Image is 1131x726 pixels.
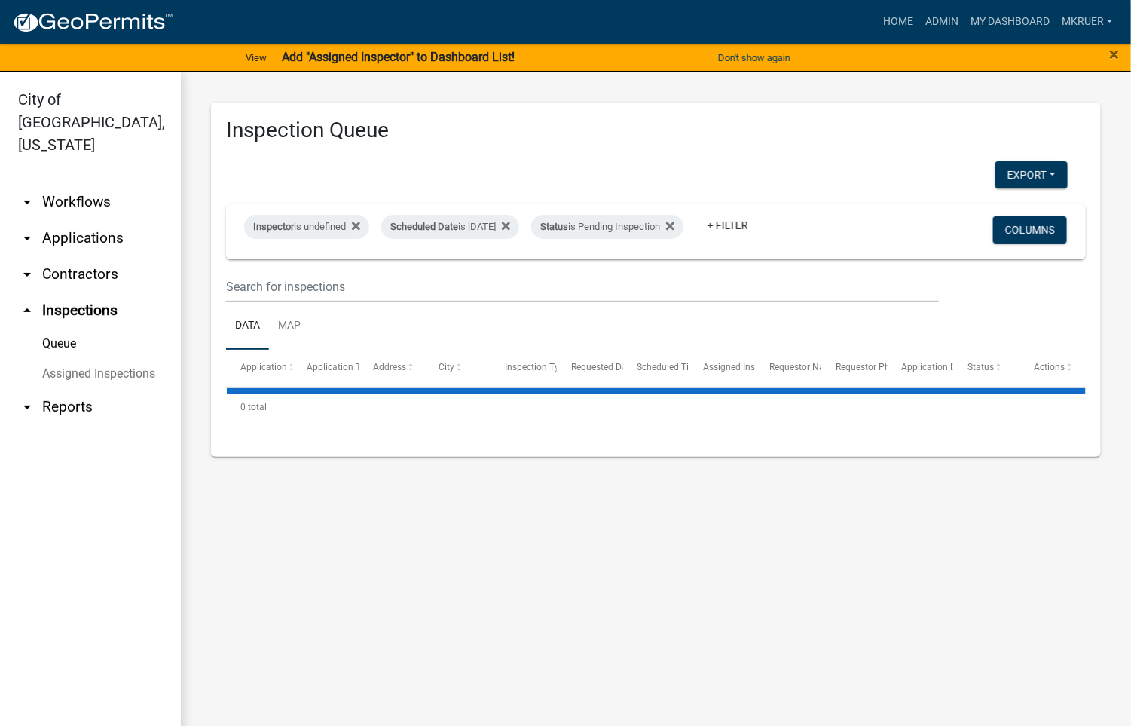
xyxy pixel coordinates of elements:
[381,215,519,239] div: is [DATE]
[359,350,425,386] datatable-header-cell: Address
[282,50,515,64] strong: Add "Assigned Inspector" to Dashboard List!
[953,350,1019,386] datatable-header-cell: Status
[491,350,557,386] datatable-header-cell: Inspection Type
[755,350,821,386] datatable-header-cell: Requestor Name
[821,350,888,386] datatable-header-cell: Requestor Phone
[712,45,796,70] button: Don't show again
[704,362,781,372] span: Assigned Inspector
[1056,8,1119,36] a: mkruer
[769,362,837,372] span: Requestor Name
[571,362,634,372] span: Requested Date
[557,350,623,386] datatable-header-cell: Requested Date
[993,216,1067,244] button: Columns
[269,302,310,351] a: Map
[244,215,369,239] div: is undefined
[888,350,954,386] datatable-header-cell: Application Description
[292,350,359,386] datatable-header-cell: Application Type
[877,8,919,36] a: Home
[1019,350,1086,386] datatable-header-cell: Actions
[18,193,36,211] i: arrow_drop_down
[226,350,292,386] datatable-header-cell: Application
[995,161,1068,188] button: Export
[439,362,454,372] span: City
[226,118,1086,143] h3: Inspection Queue
[18,398,36,416] i: arrow_drop_down
[689,350,755,386] datatable-header-cell: Assigned Inspector
[253,221,294,232] span: Inspector
[1110,44,1120,65] span: ×
[1110,45,1120,63] button: Close
[531,215,683,239] div: is Pending Inspection
[373,362,406,372] span: Address
[226,388,1086,426] div: 0 total
[695,212,760,239] a: + Filter
[240,362,287,372] span: Application
[240,45,273,70] a: View
[18,229,36,247] i: arrow_drop_down
[226,302,269,351] a: Data
[18,302,36,320] i: arrow_drop_up
[390,221,458,232] span: Scheduled Date
[919,8,964,36] a: Admin
[964,8,1056,36] a: My Dashboard
[968,362,995,372] span: Status
[623,350,689,386] datatable-header-cell: Scheduled Time
[540,221,568,232] span: Status
[836,362,905,372] span: Requestor Phone
[1034,362,1065,372] span: Actions
[424,350,491,386] datatable-header-cell: City
[902,362,997,372] span: Application Description
[637,362,702,372] span: Scheduled Time
[226,271,939,302] input: Search for inspections
[18,265,36,283] i: arrow_drop_down
[505,362,569,372] span: Inspection Type
[307,362,375,372] span: Application Type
